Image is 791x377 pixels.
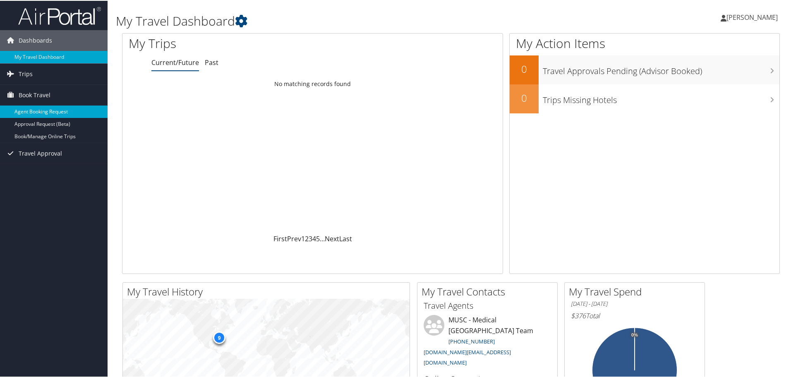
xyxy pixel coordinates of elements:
[19,142,62,163] span: Travel Approval
[116,12,563,29] h1: My Travel Dashboard
[510,90,539,104] h2: 0
[19,84,50,105] span: Book Travel
[301,233,305,243] a: 1
[419,314,555,369] li: MUSC - Medical [GEOGRAPHIC_DATA] Team
[571,299,698,307] h6: [DATE] - [DATE]
[320,233,325,243] span: …
[424,348,511,366] a: [DOMAIN_NAME][EMAIL_ADDRESS][DOMAIN_NAME]
[571,310,698,319] h6: Total
[18,5,101,25] img: airportal-logo.png
[151,57,199,66] a: Current/Future
[510,84,779,113] a: 0Trips Missing Hotels
[309,233,312,243] a: 3
[122,76,503,91] td: No matching records found
[129,34,338,51] h1: My Trips
[510,34,779,51] h1: My Action Items
[510,55,779,84] a: 0Travel Approvals Pending (Advisor Booked)
[726,12,778,21] span: [PERSON_NAME]
[510,61,539,75] h2: 0
[273,233,287,243] a: First
[339,233,352,243] a: Last
[325,233,339,243] a: Next
[543,89,779,105] h3: Trips Missing Hotels
[422,284,557,298] h2: My Travel Contacts
[305,233,309,243] a: 2
[205,57,218,66] a: Past
[448,337,495,344] a: [PHONE_NUMBER]
[316,233,320,243] a: 5
[424,299,551,311] h3: Travel Agents
[543,60,779,76] h3: Travel Approvals Pending (Advisor Booked)
[287,233,301,243] a: Prev
[721,4,786,29] a: [PERSON_NAME]
[19,63,33,84] span: Trips
[312,233,316,243] a: 4
[19,29,52,50] span: Dashboards
[569,284,705,298] h2: My Travel Spend
[127,284,410,298] h2: My Travel History
[571,310,586,319] span: $376
[213,331,225,343] div: 9
[631,332,638,337] tspan: 0%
